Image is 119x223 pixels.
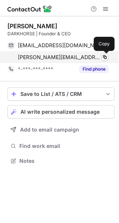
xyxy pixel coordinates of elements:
span: [PERSON_NAME][EMAIL_ADDRESS][DOMAIN_NAME] [18,54,100,61]
div: DARKHORSE | Founder & CEO [7,30,115,37]
button: Reveal Button [79,65,109,73]
button: Find work email [7,141,115,151]
span: [EMAIL_ADDRESS][DOMAIN_NAME] [18,42,103,49]
button: Add to email campaign [7,123,115,136]
span: AI write personalized message [20,109,100,115]
span: Notes [19,158,112,164]
span: Find work email [19,143,112,149]
button: AI write personalized message [7,105,115,119]
button: save-profile-one-click [7,87,115,101]
div: Save to List / ATS / CRM [20,91,102,97]
button: Notes [7,156,115,166]
span: Add to email campaign [20,127,79,133]
img: ContactOut v5.3.10 [7,4,52,13]
div: [PERSON_NAME] [7,22,57,30]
